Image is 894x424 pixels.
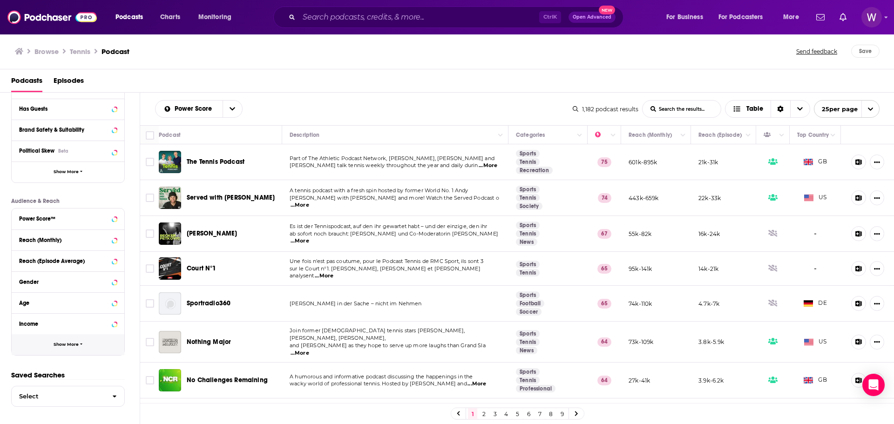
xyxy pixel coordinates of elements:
[187,299,230,308] a: Sportradio360
[19,145,117,156] button: Political SkewBeta
[19,127,109,133] div: Brand Safety & Suitability
[12,162,124,182] button: Show More
[58,148,68,154] div: Beta
[546,408,555,419] a: 8
[187,299,230,307] span: Sportradio360
[516,291,540,299] a: Sports
[516,269,540,276] a: Tennis
[19,234,117,245] button: Reach (Monthly)
[192,10,244,25] button: open menu
[187,264,217,272] span: Court N°1
[629,230,651,238] p: 55k-82k
[861,7,882,27] img: User Profile
[223,101,242,117] button: open menu
[19,106,109,112] div: Has Guests
[11,386,125,407] button: Select
[804,337,827,347] span: US
[282,7,632,28] div: Search podcasts, credits, & more...
[516,300,544,307] a: Football
[468,408,477,419] a: 1
[698,300,719,308] p: 4.7k-7k
[19,317,117,329] button: Income
[19,296,117,308] button: Age
[677,130,689,141] button: Column Actions
[698,194,721,202] p: 22k-33k
[629,194,659,202] p: 443k-659k
[34,47,59,56] h3: Browse
[698,230,720,238] p: 16k-24k
[746,106,763,112] span: Table
[187,338,231,346] span: Nothing Major
[516,261,540,268] a: Sports
[725,100,810,118] button: Choose View
[861,7,882,27] button: Show profile menu
[290,265,481,279] span: sur le Court n°1. [PERSON_NAME], [PERSON_NAME] et [PERSON_NAME] analysent
[629,377,650,384] p: 27k-41k
[290,223,487,229] span: Es ist der Tennispodcast, auf den ihr gewartet habt – und der einzige, den ihr
[814,102,858,116] span: 25 per page
[159,369,181,391] a: No Challenges Remaining
[290,187,468,194] span: A tennis podcast with a fresh spin hosted by former World No. 1 Andy
[629,300,652,308] p: 74k-110k
[160,11,180,24] span: Charts
[11,198,125,204] p: Audience & Reach
[666,11,703,24] span: For Business
[159,257,181,280] img: Court N°1
[479,408,488,419] a: 2
[797,129,829,141] div: Top Country
[19,321,109,327] div: Income
[804,193,827,202] span: US
[159,331,181,353] a: Nothing Major
[146,376,154,384] span: Toggle select row
[290,129,319,141] div: Description
[175,106,215,112] span: Power Score
[187,264,217,273] a: Court N°1
[154,10,186,25] a: Charts
[7,8,97,26] img: Podchaser - Follow, Share and Rate Podcasts
[870,373,884,388] button: Show More Button
[19,237,109,243] div: Reach (Monthly)
[597,157,611,167] p: 75
[516,377,540,384] a: Tennis
[776,130,787,141] button: Column Actions
[159,187,181,209] img: Served with Andy Roddick
[12,393,105,399] span: Select
[290,300,422,307] span: [PERSON_NAME] in der Sache – nicht im Nehmen
[804,157,827,167] span: GB
[54,73,84,92] span: Episodes
[870,296,884,311] button: Show More Button
[629,338,653,346] p: 73k-109k
[290,195,499,201] span: [PERSON_NAME] with [PERSON_NAME] and more! Watch the Served Podcast o
[187,158,244,166] span: The Tennis Podcast
[290,258,483,264] span: Une fois n'est pas coutume, pour le Podcast Tennis de RMC Sport, ils sont 3
[146,229,154,238] span: Toggle select row
[599,6,616,14] span: New
[516,347,537,354] a: News
[501,408,511,419] a: 4
[19,215,109,222] div: Power Score™
[315,272,333,280] span: ...More
[290,342,486,349] span: and [PERSON_NAME] as they hope to serve up more laughs than Grand Sla
[516,129,545,141] div: Categories
[718,11,763,24] span: For Podcasters
[513,408,522,419] a: 5
[764,129,777,141] div: Has Guests
[597,264,611,273] p: 65
[629,265,652,273] p: 95k-141k
[11,73,42,92] a: Podcasts
[814,100,880,118] button: open menu
[597,229,611,238] p: 67
[771,101,790,117] div: Sort Direction
[516,368,540,376] a: Sports
[516,194,540,202] a: Tennis
[516,330,540,337] a: Sports
[19,212,117,224] button: Power Score™
[290,327,465,341] span: Join former [DEMOGRAPHIC_DATA] tennis stars [PERSON_NAME], [PERSON_NAME], [PERSON_NAME],
[598,193,611,202] p: 74
[146,158,154,166] span: Toggle select row
[836,9,850,25] a: Show notifications dropdown
[539,11,561,23] span: Ctrl K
